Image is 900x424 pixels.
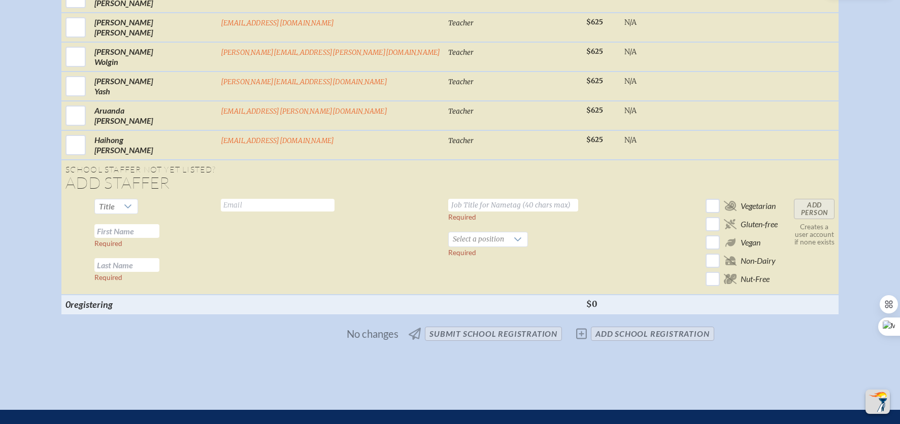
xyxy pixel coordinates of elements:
[221,48,441,57] a: [PERSON_NAME][EMAIL_ADDRESS][PERSON_NAME][DOMAIN_NAME]
[448,199,578,211] input: Job Title for Nametag (40 chars max)
[221,78,387,86] a: [PERSON_NAME][EMAIL_ADDRESS][DOMAIN_NAME]
[624,18,637,27] span: N/A
[94,258,159,272] input: Last Name
[624,47,637,56] span: N/A
[448,78,474,86] span: Teacher
[449,232,508,246] span: Select a position
[347,328,398,339] span: No changes
[865,390,890,414] button: Scroll Top
[741,274,770,284] span: Nut-Free
[624,135,637,145] span: N/A
[741,201,776,211] span: Vegetarian
[221,107,387,116] a: [EMAIL_ADDRESS][PERSON_NAME][DOMAIN_NAME]
[582,295,620,314] th: $0
[794,223,835,246] p: Creates a user account if none exists
[61,295,217,314] th: 0
[586,106,603,115] span: $625
[99,201,115,211] span: Title
[90,42,217,72] td: [PERSON_NAME] Wolgin
[94,239,122,248] label: Required
[94,273,122,281] label: Required
[90,13,217,42] td: [PERSON_NAME] [PERSON_NAME]
[94,224,159,238] input: First Name
[448,249,476,257] label: Required
[624,77,637,86] span: N/A
[90,72,217,101] td: [PERSON_NAME] Yash
[586,18,603,26] span: $625
[448,136,474,145] span: Teacher
[586,77,603,85] span: $625
[71,299,113,310] span: registering
[221,199,335,211] input: Email
[95,199,119,214] span: Title
[741,219,778,229] span: Gluten-free
[90,101,217,130] td: Aruanda [PERSON_NAME]
[624,106,637,115] span: N/A
[448,48,474,57] span: Teacher
[741,256,776,266] span: Non-Dairy
[448,107,474,116] span: Teacher
[221,19,335,27] a: [EMAIL_ADDRESS][DOMAIN_NAME]
[90,130,217,160] td: Haihong [PERSON_NAME]
[448,19,474,27] span: Teacher
[221,136,335,145] a: [EMAIL_ADDRESS][DOMAIN_NAME]
[741,237,760,248] span: Vegan
[586,47,603,56] span: $625
[448,213,476,221] label: Required
[586,135,603,144] span: $625
[868,392,888,412] img: To the top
